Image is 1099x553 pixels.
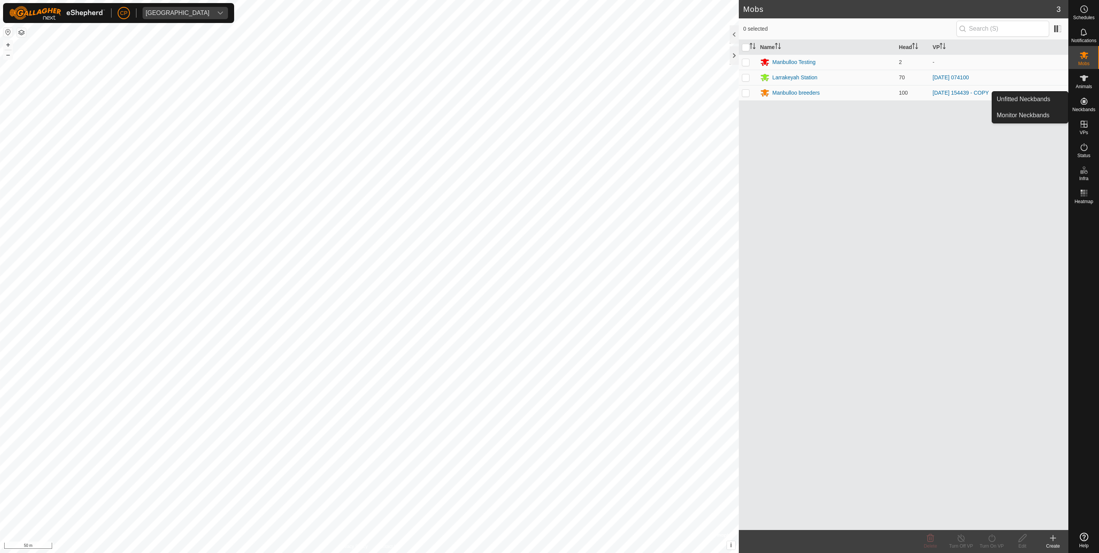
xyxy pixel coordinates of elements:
div: [GEOGRAPHIC_DATA] [146,10,210,16]
span: CP [120,9,127,17]
td: - [930,54,1068,70]
span: Help [1079,543,1089,548]
span: 100 [899,90,908,96]
div: Turn Off VP [946,543,976,550]
a: [DATE] 074100 [933,74,969,80]
th: Head [896,40,930,55]
a: Help [1069,530,1099,551]
span: Heatmap [1074,199,1093,204]
button: + [3,40,13,49]
span: Status [1077,153,1090,158]
span: Schedules [1073,15,1094,20]
span: Unfitted Neckbands [997,95,1050,104]
span: Delete [924,543,937,549]
span: 3 [1056,3,1061,15]
div: Manbulloo breeders [773,89,820,97]
h2: Mobs [743,5,1056,14]
span: Animals [1076,84,1092,89]
span: Mobs [1078,61,1089,66]
th: Name [757,40,896,55]
p-sorticon: Activate to sort [940,44,946,50]
span: 2 [899,59,902,65]
span: 0 selected [743,25,956,33]
a: Contact Us [377,543,399,550]
input: Search (S) [956,21,1049,37]
button: Map Layers [17,28,26,37]
span: Neckbands [1072,107,1095,112]
div: Edit [1007,543,1038,550]
button: i [727,541,735,550]
span: VPs [1079,130,1088,135]
span: Manbulloo Station [143,7,213,19]
span: Infra [1079,176,1088,181]
span: Monitor Neckbands [997,111,1050,120]
th: VP [930,40,1068,55]
span: 70 [899,74,905,80]
button: Reset Map [3,28,13,37]
button: – [3,50,13,59]
span: Notifications [1071,38,1096,43]
div: Manbulloo Testing [773,58,816,66]
img: Gallagher Logo [9,6,105,20]
div: dropdown trigger [213,7,228,19]
a: Monitor Neckbands [992,108,1068,123]
div: Larrakeyah Station [773,74,818,82]
div: Turn On VP [976,543,1007,550]
p-sorticon: Activate to sort [750,44,756,50]
p-sorticon: Activate to sort [912,44,918,50]
a: Privacy Policy [339,543,368,550]
a: [DATE] 154439 - COPY [933,90,989,96]
span: i [730,542,732,548]
p-sorticon: Activate to sort [775,44,781,50]
div: Create [1038,543,1068,550]
a: Unfitted Neckbands [992,92,1068,107]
